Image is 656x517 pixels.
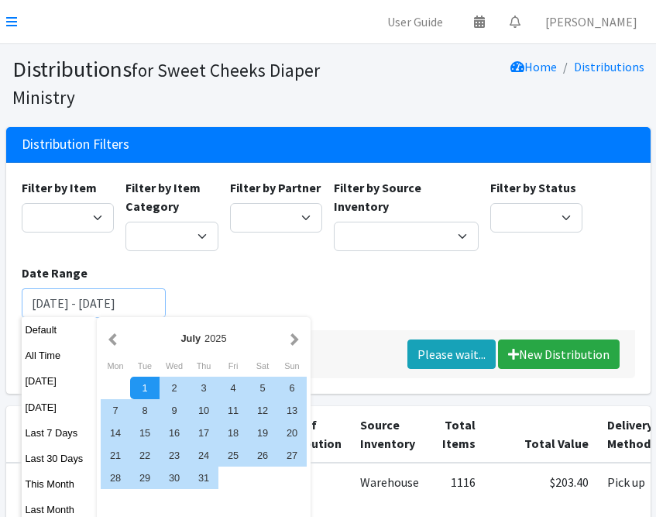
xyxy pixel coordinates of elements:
button: [DATE] [22,396,98,419]
div: 10 [189,399,218,422]
div: 29 [130,467,160,489]
div: 9 [160,399,189,422]
label: Filter by Source Inventory [334,178,479,215]
div: Saturday [248,356,277,376]
div: 28 [101,467,130,489]
div: 24 [189,444,218,467]
div: 8 [130,399,160,422]
div: Friday [218,356,248,376]
div: 16 [160,422,189,444]
div: 1 [130,377,160,399]
div: 18 [218,422,248,444]
div: 27 [277,444,307,467]
div: 23 [160,444,189,467]
label: Filter by Item [22,178,97,197]
div: 21 [101,444,130,467]
div: 25 [218,444,248,467]
div: Sunday [277,356,307,376]
div: 11 [218,399,248,422]
th: ID [6,406,68,463]
th: Source Inventory [351,406,428,463]
label: Date Range [22,264,88,282]
div: 19 [248,422,277,444]
div: 3 [189,377,218,399]
button: All Time [22,344,98,367]
a: New Distribution [498,339,620,369]
label: Filter by Partner [230,178,321,197]
div: 22 [130,444,160,467]
div: 17 [189,422,218,444]
button: Default [22,319,98,341]
div: 2 [160,377,189,399]
button: [DATE] [22,370,98,392]
div: Thursday [189,356,218,376]
th: Total Items [428,406,485,463]
h3: Distribution Filters [22,136,129,153]
div: 12 [248,399,277,422]
div: 31 [189,467,218,489]
a: Home [510,59,557,74]
div: 26 [248,444,277,467]
th: Total Value [485,406,598,463]
div: 4 [218,377,248,399]
div: 13 [277,399,307,422]
label: Filter by Status [490,178,576,197]
small: for Sweet Cheeks Diaper Ministry [12,59,320,109]
div: Wednesday [160,356,189,376]
span: 2025 [204,333,226,344]
div: 14 [101,422,130,444]
div: 30 [160,467,189,489]
div: Monday [101,356,130,376]
button: Last 7 Days [22,422,98,444]
button: Last 30 Days [22,447,98,470]
a: User Guide [375,6,455,37]
h1: Distributions [12,56,323,109]
a: [PERSON_NAME] [533,6,650,37]
strong: July [180,333,201,344]
div: 7 [101,399,130,422]
input: January 1, 2011 - December 31, 2011 [22,288,167,318]
button: This Month [22,473,98,495]
label: Filter by Item Category [125,178,218,215]
div: 20 [277,422,307,444]
div: Tuesday [130,356,160,376]
div: 6 [277,377,307,399]
a: Please wait... [407,339,496,369]
a: Distributions [574,59,644,74]
div: 15 [130,422,160,444]
div: 5 [248,377,277,399]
